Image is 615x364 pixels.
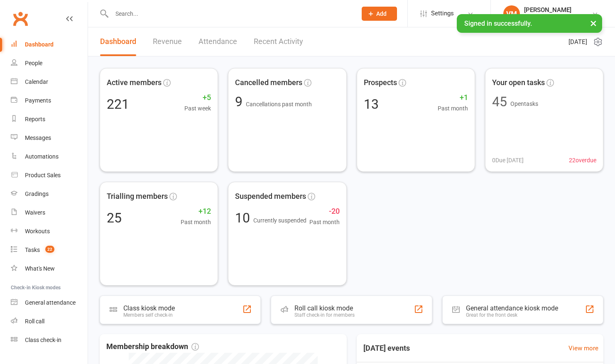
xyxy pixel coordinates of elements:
[153,27,182,56] a: Revenue
[466,312,558,318] div: Great for the front desk
[492,77,545,89] span: Your open tasks
[357,341,417,356] h3: [DATE] events
[11,91,88,110] a: Payments
[294,312,355,318] div: Staff check-in for members
[109,8,351,20] input: Search...
[107,191,168,203] span: Trialling members
[25,153,59,160] div: Automations
[184,92,211,104] span: +5
[25,172,61,178] div: Product Sales
[123,304,175,312] div: Class kiosk mode
[586,14,601,32] button: ×
[123,312,175,318] div: Members self check-in
[524,6,588,14] div: [PERSON_NAME]
[25,265,55,272] div: What's New
[376,10,387,17] span: Add
[253,217,306,224] span: Currently suspended
[25,247,40,253] div: Tasks
[181,205,211,217] span: +12
[568,343,598,353] a: View more
[107,98,129,111] div: 221
[181,217,211,227] span: Past month
[11,54,88,73] a: People
[492,156,524,165] span: 0 Due [DATE]
[246,101,312,107] span: Cancellations past month
[11,293,88,312] a: General attendance kiosk mode
[198,27,237,56] a: Attendance
[492,95,507,108] div: 45
[25,41,54,48] div: Dashboard
[25,318,44,325] div: Roll call
[309,217,340,227] span: Past month
[11,73,88,91] a: Calendar
[25,78,48,85] div: Calendar
[106,341,199,353] span: Membership breakdown
[510,100,538,107] span: Open tasks
[11,312,88,331] a: Roll call
[25,299,76,306] div: General attendance
[107,211,122,225] div: 25
[11,35,88,54] a: Dashboard
[568,37,587,47] span: [DATE]
[503,5,520,22] div: VM
[25,191,49,197] div: Gradings
[364,98,379,111] div: 13
[438,92,468,104] span: +1
[438,104,468,113] span: Past month
[11,259,88,278] a: What's New
[235,211,306,225] div: 10
[11,185,88,203] a: Gradings
[100,27,136,56] a: Dashboard
[11,203,88,222] a: Waivers
[25,337,61,343] div: Class check-in
[25,228,50,235] div: Workouts
[25,209,45,216] div: Waivers
[464,20,532,27] span: Signed in successfully.
[431,4,454,23] span: Settings
[11,110,88,129] a: Reports
[362,7,397,21] button: Add
[25,116,45,122] div: Reports
[364,77,397,89] span: Prospects
[569,156,596,165] span: 22 overdue
[11,222,88,241] a: Workouts
[235,94,246,110] span: 9
[524,14,588,21] div: Emplify Western Suburbs
[309,205,340,217] span: -20
[235,77,302,89] span: Cancelled members
[25,97,51,104] div: Payments
[254,27,303,56] a: Recent Activity
[10,8,31,29] a: Clubworx
[25,60,42,66] div: People
[235,191,306,203] span: Suspended members
[11,147,88,166] a: Automations
[25,134,51,141] div: Messages
[11,129,88,147] a: Messages
[11,241,88,259] a: Tasks 22
[184,104,211,113] span: Past week
[294,304,355,312] div: Roll call kiosk mode
[11,331,88,349] a: Class kiosk mode
[11,166,88,185] a: Product Sales
[45,246,54,253] span: 22
[107,77,162,89] span: Active members
[466,304,558,312] div: General attendance kiosk mode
